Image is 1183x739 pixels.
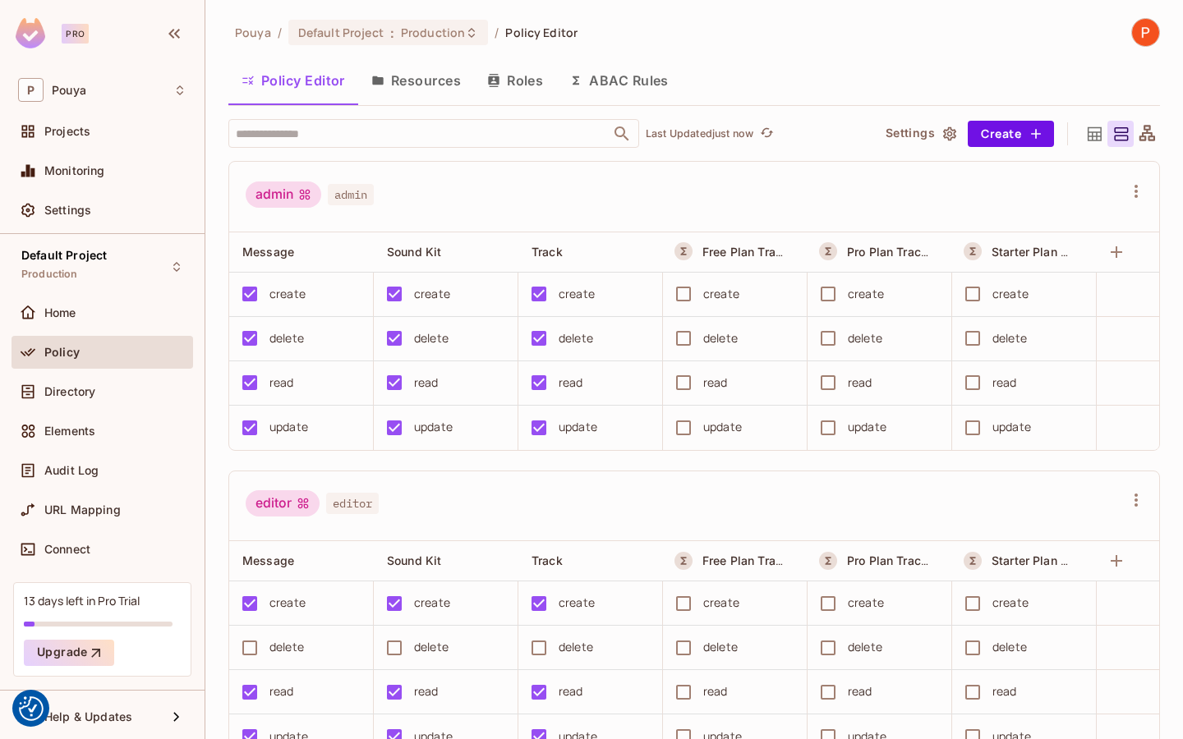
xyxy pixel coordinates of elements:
li: / [495,25,499,40]
div: editor [246,490,320,516]
span: admin [328,184,374,205]
span: Projects [44,125,90,138]
div: create [559,285,595,303]
button: ABAC Rules [556,60,682,101]
div: delete [848,638,882,656]
div: update [559,418,597,436]
div: read [269,374,294,392]
div: create [269,285,306,303]
span: Click to refresh data [753,124,776,144]
button: Open [610,122,633,145]
span: Production [401,25,465,40]
div: delete [559,638,593,656]
div: delete [848,329,882,347]
button: A Resource Set is a dynamically conditioned resource, defined by real-time criteria. [819,552,837,570]
button: Consent Preferences [19,696,44,721]
div: delete [992,638,1027,656]
span: Pro Plan Tracks [847,553,934,568]
div: create [848,594,884,612]
button: A Resource Set is a dynamically conditioned resource, defined by real-time criteria. [964,242,982,260]
p: Last Updated just now [646,127,753,140]
div: create [414,594,450,612]
button: A Resource Set is a dynamically conditioned resource, defined by real-time criteria. [819,242,837,260]
div: Pro [62,24,89,44]
span: Track [532,553,563,567]
span: Policy Editor [505,25,578,40]
span: Directory [44,385,95,398]
button: Resources [358,60,474,101]
span: Settings [44,204,91,217]
div: create [992,594,1029,612]
img: SReyMgAAAABJRU5ErkJggg== [16,18,45,48]
span: P [18,78,44,102]
span: Monitoring [44,164,105,177]
img: Revisit consent button [19,696,44,721]
div: delete [703,638,738,656]
span: Message [242,245,294,259]
div: 13 days left in Pro Trial [24,593,140,608]
div: delete [559,329,593,347]
span: Home [44,306,76,319]
button: A Resource Set is a dynamically conditioned resource, defined by real-time criteria. [964,552,982,570]
span: Sound Kit [387,245,441,259]
div: delete [703,329,738,347]
button: Create [968,121,1054,147]
button: A Resource Set is a dynamically conditioned resource, defined by real-time criteria. [674,552,693,570]
div: create [703,594,739,612]
div: read [559,682,583,700]
span: Starter Plan Tracks [992,244,1098,259]
span: the active workspace [235,25,271,40]
div: read [414,374,439,392]
div: create [269,594,306,612]
div: create [559,594,595,612]
div: update [414,418,453,436]
div: create [992,285,1029,303]
div: update [992,418,1031,436]
div: read [703,682,728,700]
div: delete [269,329,304,347]
span: editor [326,493,379,514]
div: delete [992,329,1027,347]
span: Free Plan Tracks [702,244,795,259]
button: Policy Editor [228,60,358,101]
div: admin [246,181,321,208]
span: Free Plan Tracks [702,553,795,568]
span: Elements [44,425,95,438]
div: read [848,682,872,700]
div: update [269,418,308,436]
div: read [414,682,439,700]
div: read [992,682,1017,700]
div: read [703,374,728,392]
span: Message [242,553,294,567]
span: Production [21,268,78,281]
button: refresh [757,124,776,144]
div: delete [414,638,449,656]
img: Pouya Xo [1132,19,1159,46]
div: create [414,285,450,303]
div: delete [269,638,304,656]
div: update [703,418,742,436]
div: read [848,374,872,392]
div: delete [414,329,449,347]
span: Starter Plan Tracks [992,553,1098,568]
button: Upgrade [24,640,114,666]
span: Pro Plan Tracks [847,244,934,259]
span: Workspace: Pouya [52,84,86,97]
span: Sound Kit [387,553,441,567]
span: Track [532,245,563,259]
span: URL Mapping [44,503,121,516]
div: read [992,374,1017,392]
span: Audit Log [44,464,99,477]
div: create [703,285,739,303]
span: : [389,26,395,39]
div: read [269,682,294,700]
div: update [848,418,886,436]
span: Policy [44,346,80,359]
li: / [278,25,282,40]
span: refresh [760,126,774,142]
button: Settings [879,121,961,147]
button: Roles [474,60,556,101]
span: Default Project [21,249,107,262]
span: Connect [44,543,90,556]
span: Default Project [298,25,384,40]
